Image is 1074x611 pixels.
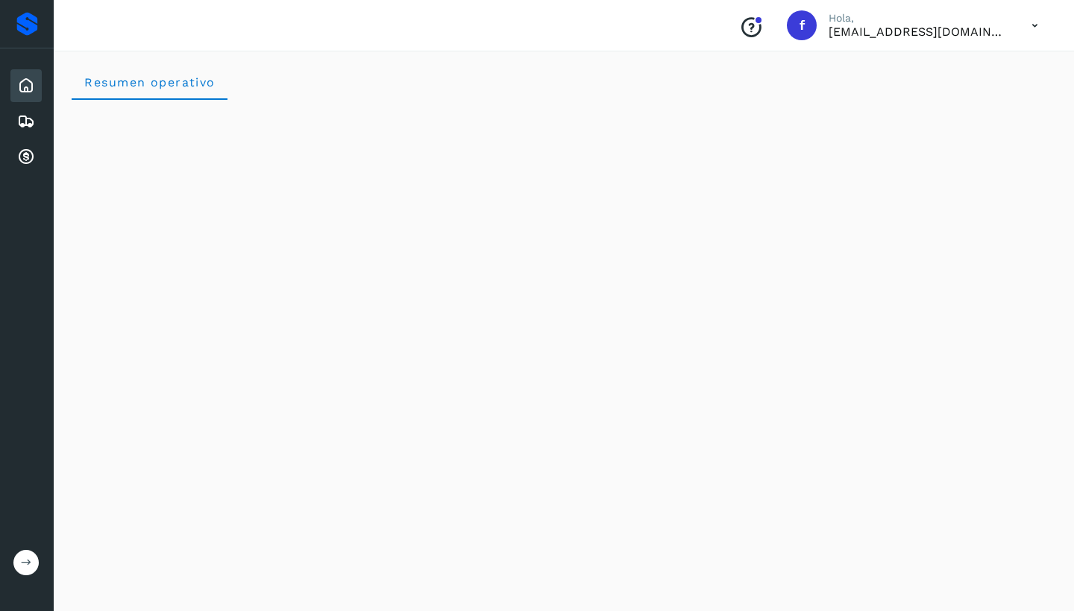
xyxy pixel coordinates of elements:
[829,25,1008,39] p: factura@grupotevian.com
[10,69,42,102] div: Inicio
[84,75,216,89] span: Resumen operativo
[10,105,42,138] div: Embarques
[10,141,42,174] div: Cuentas por cobrar
[829,12,1008,25] p: Hola,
